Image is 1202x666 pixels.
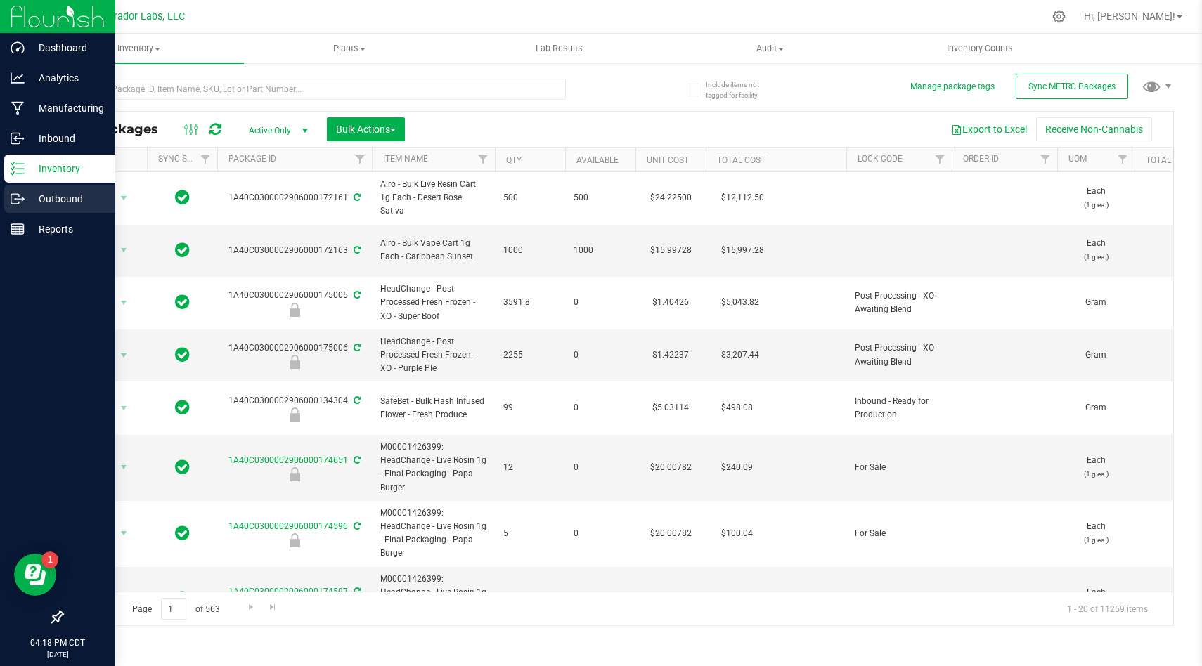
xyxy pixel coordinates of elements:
span: Inbound - Ready for Production [855,395,943,422]
div: For Sale [215,467,374,481]
span: Each [1066,520,1126,547]
p: Dashboard [25,39,109,56]
span: 12 [503,461,557,474]
p: (1 g ea.) [1066,250,1126,263]
span: select [115,240,133,260]
inline-svg: Dashboard [11,41,25,55]
iframe: Resource center unread badge [41,551,58,568]
span: Sync from Compliance System [351,455,361,465]
span: 1000 [574,244,627,257]
inline-svg: Outbound [11,192,25,206]
span: Each [1066,237,1126,263]
span: select [115,523,133,543]
span: Post Processing - XO - Awaiting Blend [855,341,943,368]
td: $1.40426 [635,277,706,329]
a: Inventory [34,34,244,63]
span: select [115,346,133,365]
iframe: Resource center [14,554,56,596]
span: Each [1066,586,1126,613]
span: 500 [503,191,557,204]
span: Sync from Compliance System [351,521,361,531]
div: 1A40C0300002906000172161 [215,191,374,204]
span: Sync from Compliance System [351,245,361,255]
span: Bulk Actions [336,124,396,135]
a: Order Id [963,154,999,164]
a: Filter [472,148,495,171]
span: HeadChange - Post Processed Fresh Frozen - XO - Super Boof [380,282,486,323]
td: $1.42237 [635,329,706,382]
a: Audit [664,34,874,63]
span: Include items not tagged for facility [706,79,776,100]
button: Bulk Actions [327,117,405,141]
p: Inbound [25,130,109,147]
a: UOM [1068,154,1087,164]
a: Filter [929,148,952,171]
div: Post Processing - XO - Awaiting Blend [215,355,374,369]
div: 1A40C0300002906000172163 [215,244,374,257]
span: In Sync [175,345,190,365]
span: 1 - 20 of 11259 items [1056,598,1159,619]
span: M00001426399: HeadChange - Live Rosin 1g - Final Packaging - Papa Burger [380,573,486,627]
span: 500 [574,191,627,204]
span: 0 [574,348,627,362]
p: [DATE] [6,649,109,660]
a: Sync Status [158,154,212,164]
span: 5 [503,527,557,540]
span: $498.08 [714,398,760,418]
span: select [115,589,133,609]
a: Filter [1111,148,1135,171]
span: select [115,188,133,208]
div: 1A40C0300002906000175006 [215,341,374,369]
a: 1A40C0300002906000174651 [228,455,348,465]
span: For Sale [855,527,943,540]
span: Post Processing - XO - Awaiting Blend [855,289,943,316]
span: $3,207.44 [714,345,766,365]
span: Sync from Compliance System [351,343,361,353]
p: (1 g ea.) [1066,533,1126,547]
div: Post Processing - XO - Awaiting Blend [215,303,374,317]
span: Gram [1066,296,1126,309]
span: Airo - Bulk Live Resin Cart 1g Each - Desert Rose Sativa [380,178,486,218]
div: 1A40C0300002906000134304 [215,394,374,422]
span: Sync from Compliance System [351,396,361,405]
inline-svg: Analytics [11,71,25,85]
a: Unit Cost [647,155,689,165]
span: Sync METRC Packages [1028,81,1116,91]
p: Inventory [25,160,109,177]
span: For Sale [855,461,943,474]
a: Lab Results [454,34,664,63]
p: (1 g ea.) [1066,467,1126,481]
span: Gram [1066,348,1126,362]
a: Qty [506,155,522,165]
span: 0 [574,527,627,540]
a: Filter [349,148,372,171]
p: 04:18 PM CDT [6,636,109,649]
span: $15,997.28 [714,240,771,261]
inline-svg: Reports [11,222,25,236]
span: 3591.8 [503,296,557,309]
span: $5,043.82 [714,292,766,313]
td: $20.00782 [635,567,706,633]
span: In Sync [175,188,190,207]
span: Inventory Counts [928,42,1032,55]
button: Sync METRC Packages [1016,74,1128,99]
p: (1 g ea.) [1066,198,1126,211]
span: select [115,398,133,418]
a: Total Cost [717,155,765,165]
span: Plants [245,42,453,55]
span: $240.09 [714,589,760,609]
a: Package ID [228,154,276,164]
button: Export to Excel [942,117,1036,141]
a: 1A40C0300002906000174596 [228,521,348,531]
div: For Sale [215,533,374,547]
button: Receive Non-Cannabis [1036,117,1152,141]
span: Each [1066,185,1126,211]
a: Total THC% [1146,155,1196,165]
span: In Sync [175,457,190,477]
a: Filter [194,148,217,171]
span: HeadChange - Post Processed Fresh Frozen - XO - Purple PIe [380,335,486,376]
span: 99 [503,401,557,414]
a: Filter [1034,148,1057,171]
div: 1A40C0300002906000175005 [215,289,374,316]
input: 1 [161,598,186,620]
